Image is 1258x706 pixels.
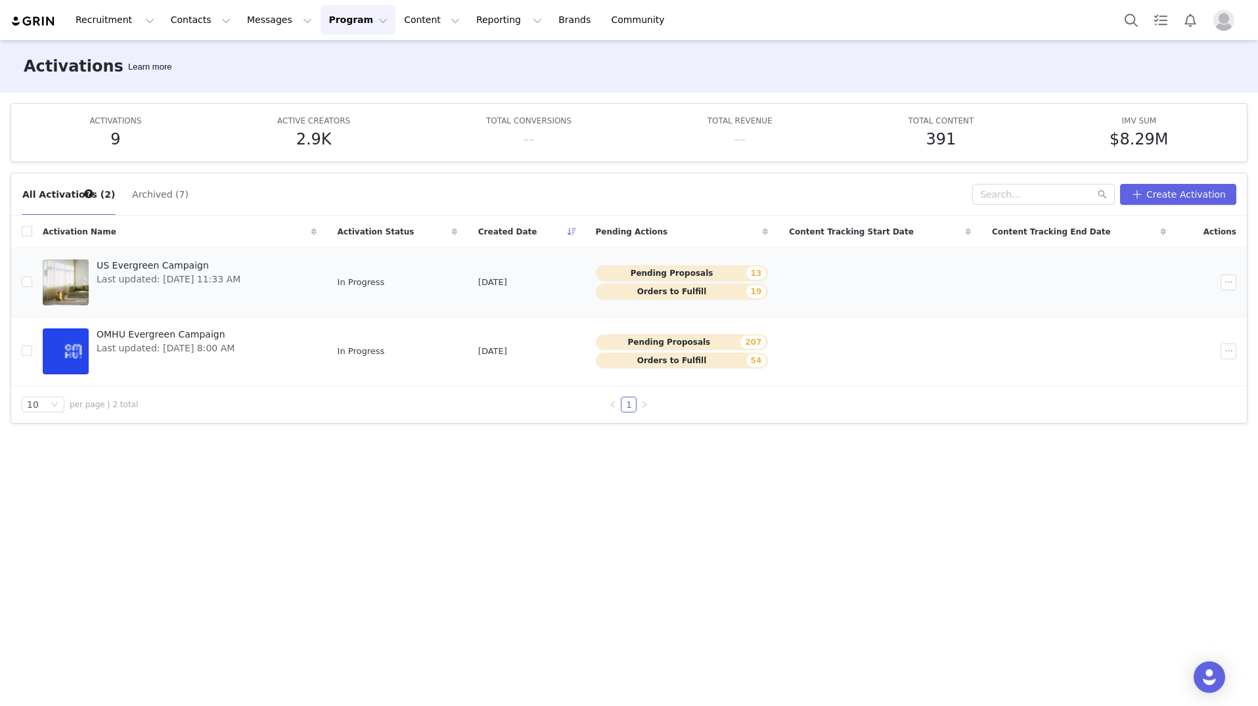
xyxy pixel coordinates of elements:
[1177,218,1247,246] div: Actions
[596,353,769,368] button: Orders to Fulfill54
[1110,127,1168,151] h5: $8.29M
[1120,184,1236,205] button: Create Activation
[396,5,468,35] button: Content
[83,188,95,200] div: Tooltip anchor
[605,397,621,412] li: Previous Page
[926,127,956,151] h5: 391
[1205,10,1247,31] button: Profile
[43,256,317,309] a: US Evergreen CampaignLast updated: [DATE] 11:33 AM
[478,276,507,289] span: [DATE]
[621,397,636,412] a: 1
[1213,10,1234,31] img: placeholder-profile.jpg
[97,259,240,273] span: US Evergreen Campaign
[97,342,235,355] span: Last updated: [DATE] 8:00 AM
[1121,116,1156,125] span: IMV SUM
[908,116,974,125] span: TOTAL CONTENT
[523,127,534,151] h5: --
[1146,5,1175,35] a: Tasks
[110,127,120,151] h5: 9
[734,127,746,151] h5: --
[609,401,617,408] i: icon: left
[478,226,537,238] span: Created Date
[163,5,238,35] button: Contacts
[596,334,769,350] button: Pending Proposals207
[1176,5,1205,35] button: Notifications
[24,55,124,78] h3: Activations
[789,226,914,238] span: Content Tracking Start Date
[22,184,116,205] button: All Activations (2)
[97,273,240,286] span: Last updated: [DATE] 11:33 AM
[992,226,1111,238] span: Content Tracking End Date
[338,345,385,358] span: In Progress
[97,328,235,342] span: OMHU Evergreen Campaign
[596,226,668,238] span: Pending Actions
[296,127,332,151] h5: 2.9K
[68,5,162,35] button: Recruitment
[51,401,58,410] i: icon: down
[27,397,39,412] div: 10
[43,226,116,238] span: Activation Name
[604,5,679,35] a: Community
[338,276,385,289] span: In Progress
[43,325,317,378] a: OMHU Evergreen CampaignLast updated: [DATE] 8:00 AM
[321,5,395,35] button: Program
[11,15,56,28] img: grin logo
[1117,5,1146,35] button: Search
[486,116,572,125] span: TOTAL CONVERSIONS
[125,60,174,74] div: Tooltip anchor
[478,345,507,358] span: [DATE]
[596,284,769,299] button: Orders to Fulfill19
[708,116,773,125] span: TOTAL REVENUE
[131,184,189,205] button: Archived (7)
[640,401,648,408] i: icon: right
[338,226,415,238] span: Activation Status
[596,265,769,281] button: Pending Proposals13
[550,5,602,35] a: Brands
[70,399,138,410] span: per page | 2 total
[239,5,320,35] button: Messages
[89,116,141,125] span: ACTIVATIONS
[972,184,1115,205] input: Search...
[468,5,550,35] button: Reporting
[277,116,350,125] span: ACTIVE CREATORS
[1098,190,1107,199] i: icon: search
[1194,661,1225,693] div: Open Intercom Messenger
[637,397,652,412] li: Next Page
